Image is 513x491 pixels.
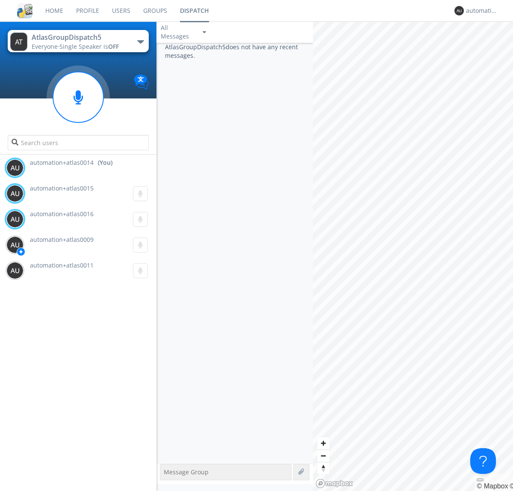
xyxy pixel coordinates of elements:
img: 373638.png [6,185,24,202]
img: 373638.png [6,159,24,176]
div: Everyone · [32,42,128,51]
span: OFF [108,42,119,51]
span: automation+atlas0011 [30,261,94,269]
span: Zoom out [317,450,330,462]
img: 373638.png [10,33,27,51]
span: automation+atlas0016 [30,210,94,218]
img: 373638.png [6,262,24,279]
span: automation+atlas0014 [30,158,94,167]
img: 373638.png [454,6,464,15]
button: Zoom in [317,437,330,449]
span: automation+atlas0015 [30,184,94,192]
span: automation+atlas0009 [30,235,94,244]
div: AtlasGroupDispatch5 does not have any recent messages. [156,43,313,464]
iframe: Toggle Customer Support [470,448,496,474]
button: Reset bearing to north [317,462,330,474]
img: cddb5a64eb264b2086981ab96f4c1ba7 [17,3,32,18]
div: AtlasGroupDispatch5 [32,33,128,42]
button: Zoom out [317,449,330,462]
div: automation+atlas0014 [466,6,498,15]
img: caret-down-sm.svg [203,31,206,33]
img: 373638.png [6,236,24,253]
div: (You) [98,158,112,167]
img: Translation enabled [134,74,149,89]
button: Toggle attribution [477,479,484,481]
div: All Messages [161,24,195,41]
a: Mapbox [477,482,508,490]
button: AtlasGroupDispatch5Everyone·Single Speaker isOFF [8,30,148,52]
img: 373638.png [6,211,24,228]
input: Search users [8,135,148,150]
a: Mapbox logo [315,479,353,488]
span: Single Speaker is [59,42,119,51]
